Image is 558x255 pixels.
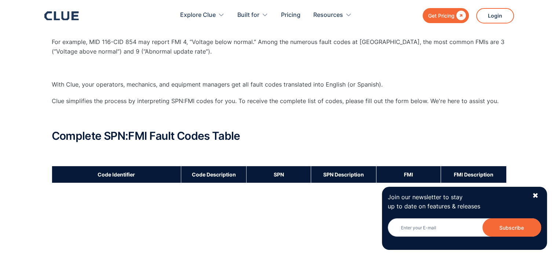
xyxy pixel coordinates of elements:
p: Clue simplifies the process by interpreting SPN:FMI codes for you. To receive the complete list o... [52,96,507,106]
div: Get Pricing [428,11,455,20]
a: Get Pricing [423,8,469,23]
th: FMI Description [441,166,506,183]
p: ‍ [52,113,507,122]
p: ‍ [52,63,507,73]
p: With Clue, your operators, mechanics, and equipment managers get all fault codes translated into ... [52,80,507,89]
div: Resources [313,4,343,27]
div: ✖ [532,191,539,200]
th: Code Description [181,166,246,183]
th: FMI [376,166,441,183]
input: Subscribe [482,218,541,237]
div: Resources [313,4,352,27]
a: Login [476,8,514,23]
input: Enter your E-mail [388,218,541,237]
div: Built for [237,4,259,27]
th: Code Identifier [52,166,181,183]
th: SPN Description [311,166,376,183]
p: ‍ [52,149,507,159]
p: For example, MID 116-CID 854 may report FMI 4, “Voltage below normal.” Among the numerous fault c... [52,37,507,56]
form: Newsletter [388,218,541,244]
div: Explore Clue [180,4,216,27]
div:  [455,11,466,20]
h2: Complete SPN:FMI Fault Codes Table [52,130,507,142]
p: Join our newsletter to stay up to date on features & releases [388,193,526,211]
div: Built for [237,4,268,27]
a: Pricing [281,4,300,27]
th: SPN [246,166,311,183]
div: Explore Clue [180,4,225,27]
